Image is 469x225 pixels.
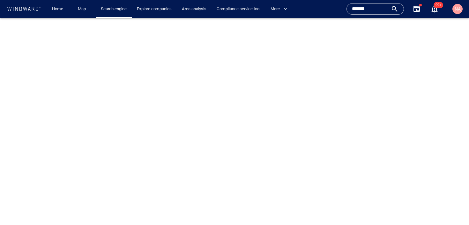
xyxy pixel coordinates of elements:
span: More [271,5,287,13]
button: NA [451,3,464,15]
span: NA [455,6,461,12]
iframe: Chat [442,196,464,220]
a: Map [75,4,91,15]
a: Home [49,4,66,15]
a: Search engine [98,4,129,15]
button: More [268,4,293,15]
a: Compliance service tool [214,4,263,15]
a: 99+ [429,4,440,14]
button: Home [47,4,68,15]
a: Area analysis [179,4,209,15]
button: Map [73,4,93,15]
button: 99+ [431,5,438,13]
a: Explore companies [134,4,174,15]
span: 99+ [434,2,443,8]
